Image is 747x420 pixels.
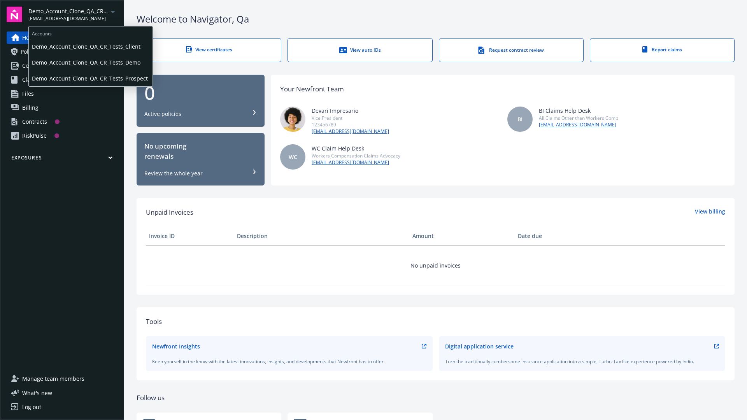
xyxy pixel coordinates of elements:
[146,245,725,285] td: No unpaid invoices
[28,15,108,22] span: [EMAIL_ADDRESS][DOMAIN_NAME]
[234,227,409,245] th: Description
[7,7,22,22] img: navigator-logo.svg
[21,45,40,58] span: Policies
[137,38,281,62] a: View certificates
[7,59,117,72] a: Certificates
[22,101,39,114] span: Billing
[144,170,203,177] div: Review the whole year
[32,38,149,54] span: Demo_Account_Clone_QA_CR_Tests_Client
[137,393,735,403] div: Follow us
[517,115,523,123] span: BI
[22,59,51,72] span: Certificates
[515,227,603,245] th: Date due
[280,84,344,94] div: Your Newfront Team
[590,38,735,62] a: Report claims
[288,38,432,62] a: View auto IDs
[146,207,193,217] span: Unpaid Invoices
[312,152,400,159] div: Workers Compensation Claims Advocacy
[439,38,584,62] a: Request contract review
[445,342,514,350] div: Digital application service
[303,46,416,54] div: View auto IDs
[312,159,400,166] a: [EMAIL_ADDRESS][DOMAIN_NAME]
[137,12,735,26] div: Welcome to Navigator , Qa
[539,115,618,121] div: All Claims Other than Workers Comp
[32,70,149,86] span: Demo_Account_Clone_QA_CR_Tests_Prospect
[289,153,297,161] span: WC
[144,110,181,118] div: Active policies
[7,87,117,100] a: Files
[7,115,117,128] a: Contracts
[22,401,41,413] div: Log out
[152,358,426,365] div: Keep yourself in the know with the latest innovations, insights, and developments that Newfront h...
[22,73,40,86] span: Claims
[22,31,37,44] span: Home
[22,389,52,397] span: What ' s new
[312,121,389,128] div: 123456789
[539,121,618,128] a: [EMAIL_ADDRESS][DOMAIN_NAME]
[28,7,108,15] span: Demo_Account_Clone_QA_CR_Tests_Prospect
[312,115,389,121] div: Vice President
[312,107,389,115] div: Devari Impresario
[146,317,725,327] div: Tools
[7,45,117,58] a: Policies
[7,129,117,142] a: RiskPulse
[7,31,117,44] a: Home
[606,46,719,53] div: Report claims
[22,87,34,100] span: Files
[7,154,117,164] button: Exposures
[29,26,153,38] span: Accounts
[28,7,117,22] button: Demo_Account_Clone_QA_CR_Tests_Prospect[EMAIL_ADDRESS][DOMAIN_NAME]arrowDropDown
[152,342,200,350] div: Newfront Insights
[144,141,257,162] div: No upcoming renewals
[7,101,117,114] a: Billing
[455,46,568,54] div: Request contract review
[153,46,265,53] div: View certificates
[108,7,117,16] a: arrowDropDown
[137,133,265,185] button: No upcomingrenewalsReview the whole year
[137,75,265,127] button: 0Active policies
[280,107,305,132] img: photo
[32,54,149,70] span: Demo_Account_Clone_QA_CR_Tests_Demo
[7,373,117,385] a: Manage team members
[539,107,618,115] div: BI Claims Help Desk
[695,207,725,217] a: View billing
[22,373,84,385] span: Manage team members
[312,128,389,135] a: [EMAIL_ADDRESS][DOMAIN_NAME]
[146,227,234,245] th: Invoice ID
[22,129,47,142] div: RiskPulse
[409,227,515,245] th: Amount
[22,115,47,128] div: Contracts
[312,144,400,152] div: WC Claim Help Desk
[7,73,117,86] a: Claims
[445,358,719,365] div: Turn the traditionally cumbersome insurance application into a simple, Turbo-Tax like experience ...
[144,84,257,102] div: 0
[7,389,65,397] button: What's new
